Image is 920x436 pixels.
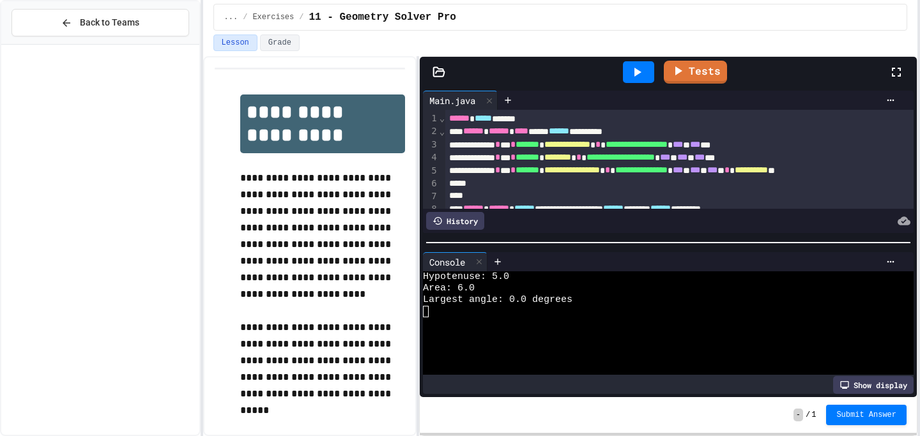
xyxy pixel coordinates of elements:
[423,252,487,271] div: Console
[80,16,139,29] span: Back to Teams
[439,126,445,137] span: Fold line
[811,410,816,420] span: 1
[664,61,727,84] a: Tests
[814,329,907,384] iframe: chat widget
[423,165,439,177] div: 5
[423,271,509,283] span: Hypotenuse: 5.0
[833,376,914,394] div: Show display
[793,409,803,421] span: -
[252,12,294,22] span: Exercises
[423,283,475,294] span: Area: 6.0
[423,94,482,107] div: Main.java
[213,34,257,51] button: Lesson
[423,177,439,190] div: 6
[439,204,445,214] span: Fold line
[423,125,439,138] div: 2
[423,294,572,306] span: Largest angle: 0.0 degrees
[423,255,471,269] div: Console
[299,12,303,22] span: /
[260,34,300,51] button: Grade
[423,190,439,203] div: 7
[423,139,439,151] div: 3
[423,151,439,164] div: 4
[423,203,439,216] div: 8
[866,385,907,423] iframe: chat widget
[11,9,189,36] button: Back to Teams
[423,91,498,110] div: Main.java
[836,410,896,420] span: Submit Answer
[426,212,484,230] div: History
[423,112,439,125] div: 1
[826,405,907,425] button: Submit Answer
[224,12,238,22] span: ...
[243,12,247,22] span: /
[309,10,456,25] span: 11 - Geometry Solver Pro
[806,410,810,420] span: /
[439,113,445,123] span: Fold line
